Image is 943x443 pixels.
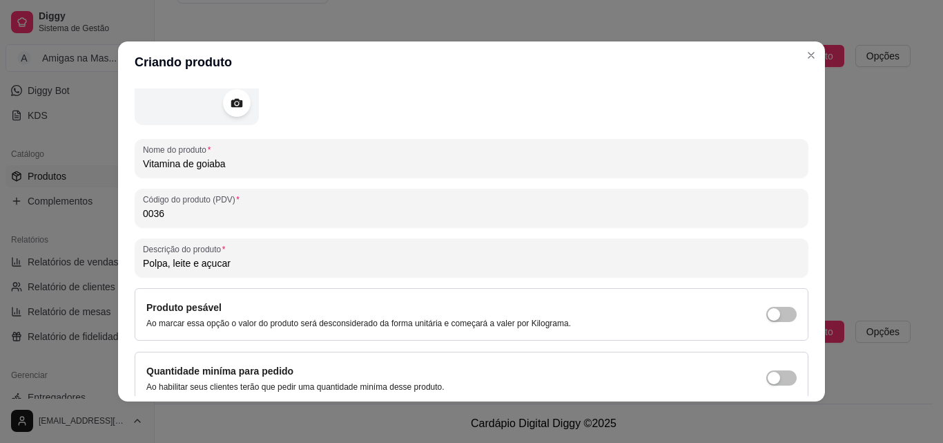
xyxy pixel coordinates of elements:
[143,157,800,171] input: Nome do produto
[143,256,800,270] input: Descrição do produto
[143,243,230,255] label: Descrição do produto
[143,144,215,155] label: Nome do produto
[143,207,800,220] input: Código do produto (PDV)
[146,381,445,393] p: Ao habilitar seus clientes terão que pedir uma quantidade miníma desse produto.
[146,302,222,313] label: Produto pesável
[146,318,571,329] p: Ao marcar essa opção o valor do produto será desconsiderado da forma unitária e começará a valer ...
[118,41,825,83] header: Criando produto
[146,366,293,377] label: Quantidade miníma para pedido
[800,44,822,66] button: Close
[143,194,244,205] label: Código do produto (PDV)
